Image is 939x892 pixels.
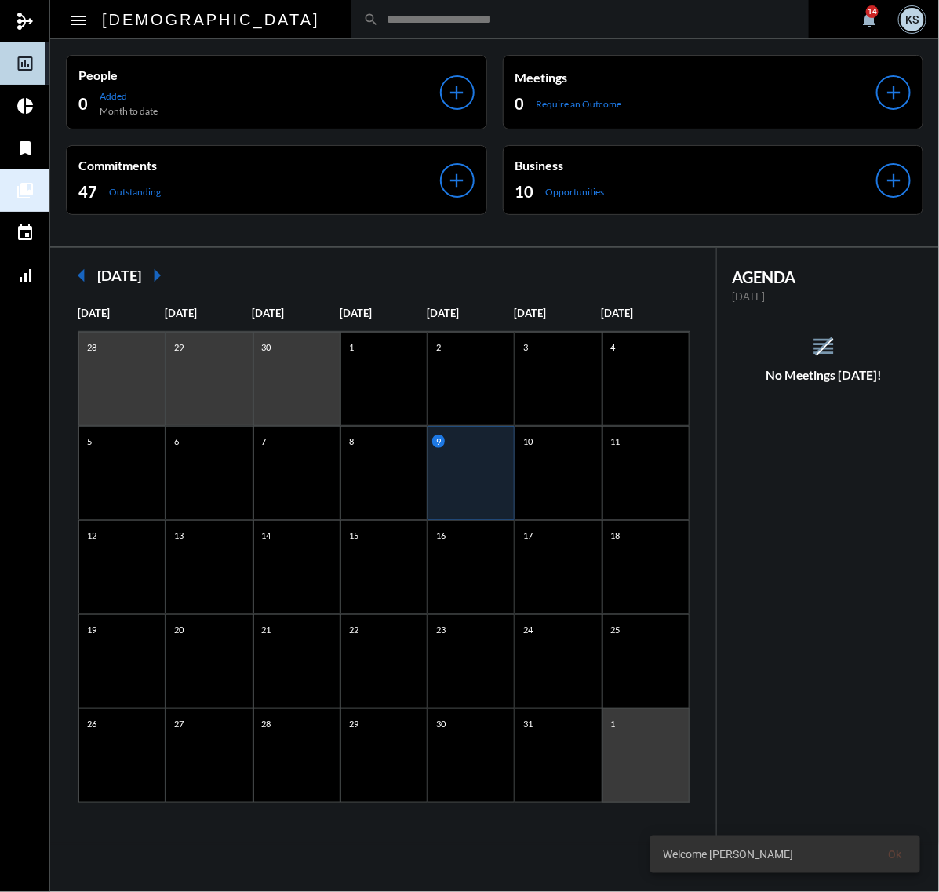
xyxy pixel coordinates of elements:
p: Business [515,158,877,173]
h5: No Meetings [DATE]! [717,368,931,382]
mat-icon: mediation [16,12,35,31]
p: 8 [345,435,358,448]
p: 12 [83,529,100,542]
p: 22 [345,623,362,636]
span: Welcome [PERSON_NAME] [663,846,793,862]
mat-icon: pie_chart [16,96,35,115]
p: [DATE] [78,307,165,319]
mat-icon: signal_cellular_alt [16,266,35,285]
p: 15 [345,529,362,542]
h2: [DATE] [97,267,141,284]
p: 14 [258,529,275,542]
p: 10 [519,435,537,448]
h2: [DEMOGRAPHIC_DATA] [102,7,320,32]
p: 26 [83,717,100,730]
span: Ok [888,848,901,861]
p: 28 [258,717,275,730]
p: 18 [607,529,624,542]
p: 4 [607,340,620,354]
mat-icon: collections_bookmark [16,181,35,200]
p: 19 [83,623,100,636]
p: Require an Outcome [537,98,622,110]
p: 30 [258,340,275,354]
p: [DATE] [253,307,340,319]
mat-icon: bookmark [16,139,35,158]
h2: 0 [78,93,88,115]
p: 2 [432,340,445,354]
h2: AGENDA [733,268,915,286]
mat-icon: insert_chart_outlined [16,54,35,73]
p: Month to date [100,105,158,117]
mat-icon: add [446,82,468,104]
p: 6 [170,435,183,448]
p: [DATE] [733,290,915,303]
mat-icon: reorder [811,333,837,359]
p: 16 [432,529,449,542]
p: 9 [432,435,445,448]
p: 28 [83,340,100,354]
p: 27 [170,717,187,730]
p: People [78,67,440,82]
p: Meetings [515,70,877,85]
p: 21 [258,623,275,636]
div: 14 [866,5,879,18]
p: [DATE] [427,307,514,319]
p: 30 [432,717,449,730]
p: Opportunities [546,186,605,198]
p: Commitments [78,158,440,173]
p: Outstanding [109,186,161,198]
p: [DATE] [602,307,689,319]
p: 5 [83,435,96,448]
p: 20 [170,623,187,636]
mat-icon: arrow_right [141,260,173,291]
h2: 10 [515,180,534,202]
button: Ok [875,840,914,868]
div: KS [901,8,924,31]
p: 23 [432,623,449,636]
mat-icon: search [363,12,379,27]
p: [DATE] [514,307,601,319]
h2: 0 [515,93,525,115]
p: 25 [607,623,624,636]
p: 17 [519,529,537,542]
p: 1 [607,717,620,730]
p: 24 [519,623,537,636]
p: 31 [519,717,537,730]
p: 13 [170,529,187,542]
mat-icon: add [883,169,904,191]
p: 1 [345,340,358,354]
p: [DATE] [340,307,427,319]
mat-icon: event [16,224,35,242]
button: Toggle sidenav [63,4,94,35]
p: 3 [519,340,532,354]
p: Added [100,90,158,102]
p: 11 [607,435,624,448]
h2: 47 [78,180,97,202]
p: 29 [345,717,362,730]
p: 7 [258,435,271,448]
mat-icon: add [446,169,468,191]
p: 29 [170,340,187,354]
p: [DATE] [165,307,252,319]
mat-icon: Side nav toggle icon [69,11,88,30]
mat-icon: arrow_left [66,260,97,291]
mat-icon: add [883,82,904,104]
mat-icon: notifications [860,10,879,29]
